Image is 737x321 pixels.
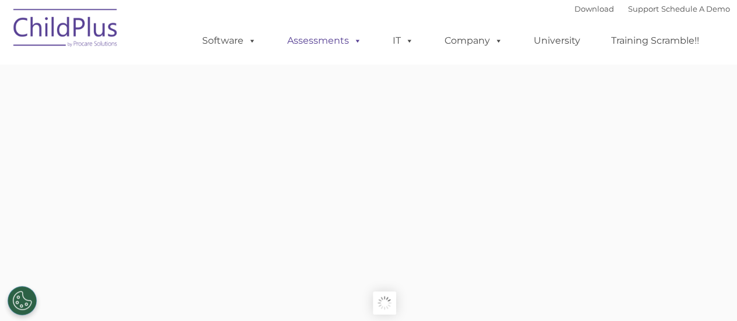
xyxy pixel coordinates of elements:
a: Assessments [276,29,373,52]
a: Schedule A Demo [661,4,730,13]
button: Cookies Settings [8,286,37,315]
a: University [522,29,592,52]
img: ChildPlus by Procare Solutions [8,1,124,59]
a: Company [433,29,514,52]
a: Download [574,4,614,13]
a: Training Scramble!! [600,29,711,52]
a: IT [381,29,425,52]
a: Support [628,4,659,13]
font: | [574,4,730,13]
a: Software [191,29,268,52]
